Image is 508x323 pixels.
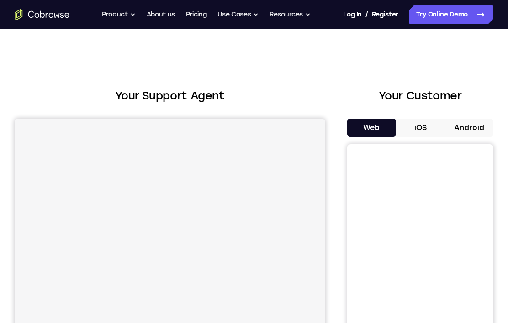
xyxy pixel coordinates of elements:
[270,5,311,24] button: Resources
[396,119,445,137] button: iOS
[343,5,361,24] a: Log In
[147,5,175,24] a: About us
[186,5,207,24] a: Pricing
[15,9,69,20] a: Go to the home page
[347,119,396,137] button: Web
[365,9,368,20] span: /
[409,5,493,24] a: Try Online Demo
[217,5,259,24] button: Use Cases
[444,119,493,137] button: Android
[102,5,136,24] button: Product
[372,5,398,24] a: Register
[15,88,325,104] h2: Your Support Agent
[347,88,493,104] h2: Your Customer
